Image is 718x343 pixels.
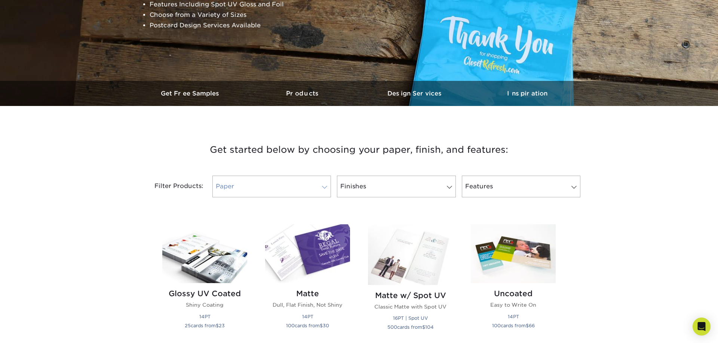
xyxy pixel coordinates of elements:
[150,10,331,20] li: Choose from a Variety of Sizes
[368,224,453,340] a: Matte w/ Spot UV Postcards Matte w/ Spot UV Classic Matte with Spot UV 16PT | Spot UV 500cards fr...
[247,90,359,97] h3: Products
[135,81,247,106] a: Get Free Samples
[265,301,350,309] p: Dull, Flat Finish, Not Shiny
[471,81,583,106] a: Inspiration
[162,224,247,340] a: Glossy UV Coated Postcards Glossy UV Coated Shiny Coating 14PT 25cards from$23
[135,90,247,97] h3: Get Free Samples
[492,323,535,328] small: cards from
[508,314,519,319] small: 14PT
[265,224,350,283] img: Matte Postcards
[162,301,247,309] p: Shiny Coating
[422,324,425,330] span: $
[471,90,583,97] h3: Inspiration
[393,315,428,321] small: 16PT | Spot UV
[140,133,578,167] h3: Get started below by choosing your paper, finish, and features:
[425,324,434,330] span: 104
[368,291,453,300] h2: Matte w/ Spot UV
[368,303,453,310] p: Classic Matte with Spot UV
[286,323,329,328] small: cards from
[471,224,556,340] a: Uncoated Postcards Uncoated Easy to Write On 14PT 100cards from$66
[337,176,455,197] a: Finishes
[265,289,350,298] h2: Matte
[323,323,329,328] span: 30
[135,176,209,197] div: Filter Products:
[247,81,359,106] a: Products
[185,323,225,328] small: cards from
[359,90,471,97] h3: Design Services
[471,289,556,298] h2: Uncoated
[462,176,580,197] a: Features
[212,176,331,197] a: Paper
[150,20,331,31] li: Postcard Design Services Available
[162,224,247,283] img: Glossy UV Coated Postcards
[529,323,535,328] span: 66
[526,323,529,328] span: $
[216,323,219,328] span: $
[492,323,501,328] span: 100
[693,318,711,336] div: Open Intercom Messenger
[368,224,453,285] img: Matte w/ Spot UV Postcards
[286,323,295,328] span: 100
[359,81,471,106] a: Design Services
[162,289,247,298] h2: Glossy UV Coated
[320,323,323,328] span: $
[471,301,556,309] p: Easy to Write On
[387,324,397,330] span: 500
[199,314,211,319] small: 14PT
[265,224,350,340] a: Matte Postcards Matte Dull, Flat Finish, Not Shiny 14PT 100cards from$30
[185,323,191,328] span: 25
[302,314,313,319] small: 14PT
[387,324,434,330] small: cards from
[219,323,225,328] span: 23
[471,224,556,283] img: Uncoated Postcards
